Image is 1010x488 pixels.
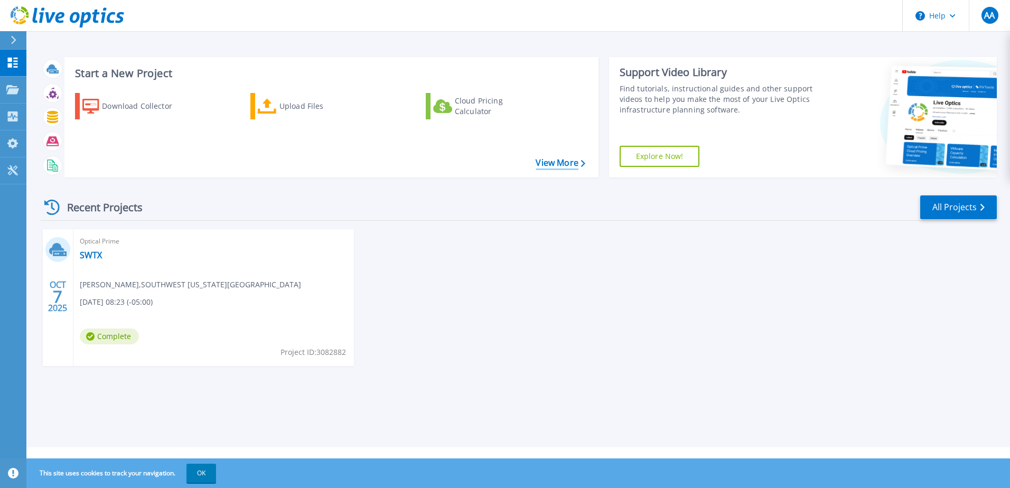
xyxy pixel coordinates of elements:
[920,195,997,219] a: All Projects
[620,146,700,167] a: Explore Now!
[53,292,62,301] span: 7
[102,96,186,117] div: Download Collector
[80,250,102,260] a: SWTX
[279,96,364,117] div: Upload Files
[80,236,348,247] span: Optical Prime
[80,279,301,290] span: [PERSON_NAME] , SOUTHWEST [US_STATE][GEOGRAPHIC_DATA]
[455,96,539,117] div: Cloud Pricing Calculator
[29,464,216,483] span: This site uses cookies to track your navigation.
[75,68,585,79] h3: Start a New Project
[536,158,585,168] a: View More
[280,346,346,358] span: Project ID: 3082882
[620,83,817,115] div: Find tutorials, instructional guides and other support videos to help you make the most of your L...
[80,329,139,344] span: Complete
[620,65,817,79] div: Support Video Library
[80,296,153,308] span: [DATE] 08:23 (-05:00)
[186,464,216,483] button: OK
[41,194,157,220] div: Recent Projects
[984,11,995,20] span: AA
[48,277,68,316] div: OCT 2025
[75,93,193,119] a: Download Collector
[250,93,368,119] a: Upload Files
[426,93,544,119] a: Cloud Pricing Calculator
